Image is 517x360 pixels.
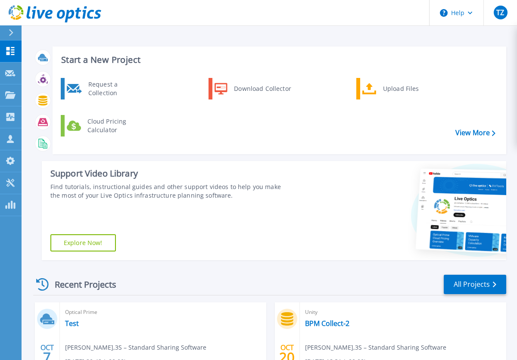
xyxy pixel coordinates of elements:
[65,343,206,352] span: [PERSON_NAME] , 3S – Standard Sharing Software
[61,115,149,137] a: Cloud Pricing Calculator
[305,343,446,352] span: [PERSON_NAME] , 3S – Standard Sharing Software
[61,78,149,99] a: Request a Collection
[444,275,506,294] a: All Projects
[379,80,442,97] div: Upload Files
[356,78,445,99] a: Upload Files
[455,129,495,137] a: View More
[50,183,291,200] div: Find tutorials, instructional guides and other support videos to help you make the most of your L...
[65,319,79,328] a: Test
[61,55,495,65] h3: Start a New Project
[50,234,116,251] a: Explore Now!
[496,9,504,16] span: TZ
[33,274,128,295] div: Recent Projects
[209,78,297,99] a: Download Collector
[83,117,147,134] div: Cloud Pricing Calculator
[50,168,291,179] div: Support Video Library
[230,80,295,97] div: Download Collector
[84,80,147,97] div: Request a Collection
[305,319,349,328] a: BPM Collect-2
[65,307,261,317] span: Optical Prime
[305,307,501,317] span: Unity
